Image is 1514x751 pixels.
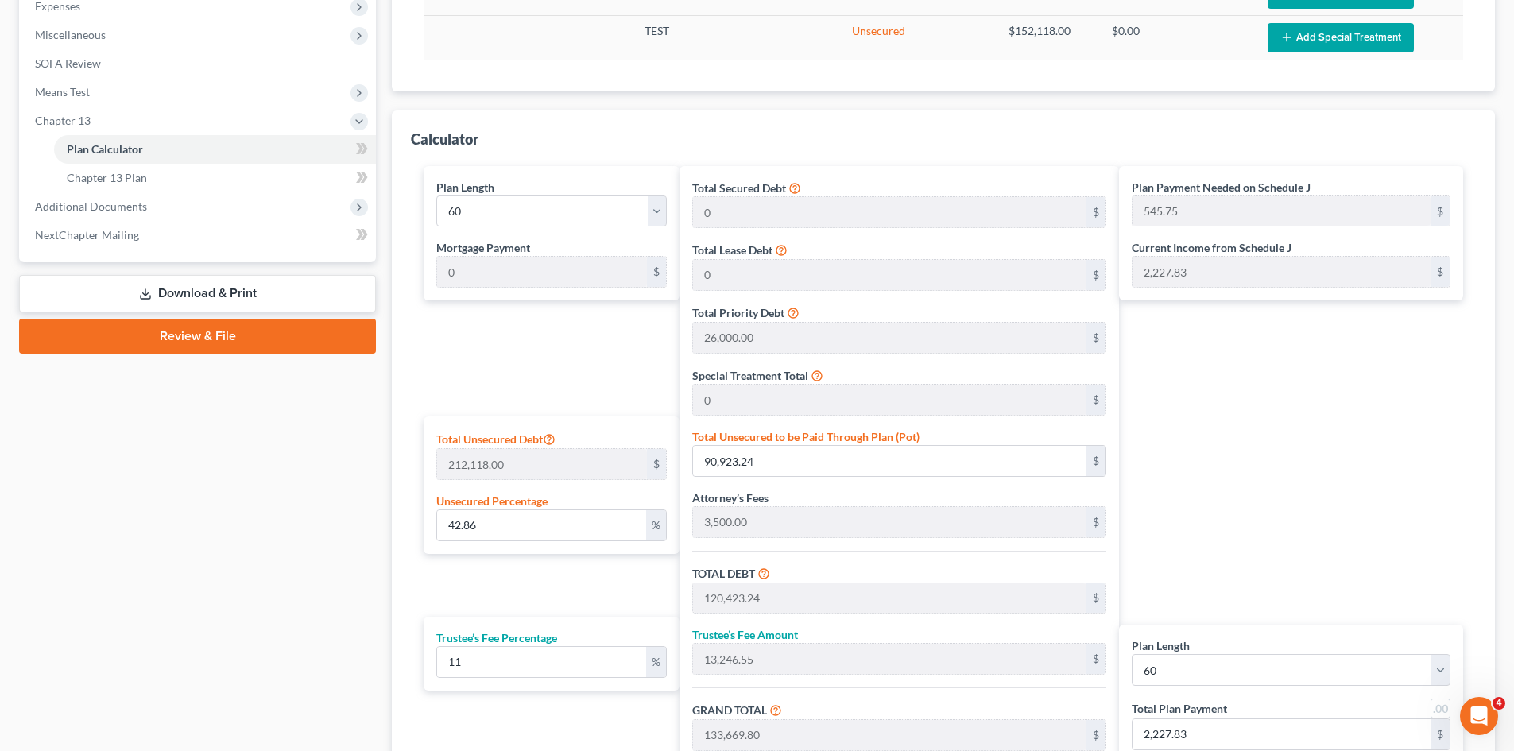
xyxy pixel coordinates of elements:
[19,275,376,312] a: Download & Print
[1431,719,1450,749] div: $
[437,510,646,540] input: 0.00
[1133,196,1431,226] input: 0.00
[647,257,666,287] div: $
[67,171,147,184] span: Chapter 13 Plan
[19,319,376,354] a: Review & File
[692,702,767,718] label: GRAND TOTAL
[1133,257,1431,287] input: 0.00
[67,142,143,156] span: Plan Calculator
[35,199,147,213] span: Additional Documents
[1086,260,1105,290] div: $
[693,583,1086,614] input: 0.00
[22,49,376,78] a: SOFA Review
[1099,16,1255,60] td: $0.00
[1086,507,1105,537] div: $
[693,385,1086,415] input: 0.00
[1460,697,1498,735] iframe: Intercom live chat
[692,565,755,582] label: TOTAL DEBT
[437,257,647,287] input: 0.00
[1431,196,1450,226] div: $
[693,507,1086,537] input: 0.00
[35,28,106,41] span: Miscellaneous
[437,449,647,479] input: 0.00
[436,493,548,509] label: Unsecured Percentage
[692,367,808,384] label: Special Treatment Total
[996,16,1100,60] td: $152,118.00
[1086,446,1105,476] div: $
[1493,697,1505,710] span: 4
[646,510,666,540] div: %
[692,428,920,445] label: Total Unsecured to be Paid Through Plan (Pot)
[692,626,798,643] label: Trustee’s Fee Amount
[1132,637,1190,654] label: Plan Length
[436,239,530,256] label: Mortgage Payment
[1268,23,1414,52] button: Add Special Treatment
[54,164,376,192] a: Chapter 13 Plan
[1133,719,1431,749] input: 0.00
[1086,644,1105,674] div: $
[692,490,769,506] label: Attorney’s Fees
[436,179,494,195] label: Plan Length
[1086,385,1105,415] div: $
[437,647,646,677] input: 0.00
[647,449,666,479] div: $
[1431,699,1450,718] a: Round to nearest dollar
[1132,179,1311,195] label: Plan Payment Needed on Schedule J
[839,16,995,60] td: Unsecured
[54,135,376,164] a: Plan Calculator
[693,260,1086,290] input: 0.00
[1086,720,1105,750] div: $
[692,242,772,258] label: Total Lease Debt
[22,221,376,250] a: NextChapter Mailing
[35,228,139,242] span: NextChapter Mailing
[693,644,1086,674] input: 0.00
[1086,197,1105,227] div: $
[693,197,1086,227] input: 0.00
[692,180,786,196] label: Total Secured Debt
[35,114,91,127] span: Chapter 13
[1431,257,1450,287] div: $
[646,647,666,677] div: %
[693,446,1086,476] input: 0.00
[1086,323,1105,353] div: $
[1132,700,1227,717] label: Total Plan Payment
[436,629,557,646] label: Trustee’s Fee Percentage
[1132,239,1291,256] label: Current Income from Schedule J
[411,130,478,149] div: Calculator
[693,720,1086,750] input: 0.00
[35,85,90,99] span: Means Test
[1086,583,1105,614] div: $
[632,16,840,60] td: TEST
[693,323,1086,353] input: 0.00
[35,56,101,70] span: SOFA Review
[692,304,784,321] label: Total Priority Debt
[436,429,556,448] label: Total Unsecured Debt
